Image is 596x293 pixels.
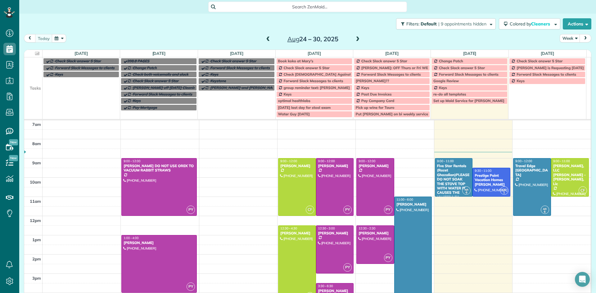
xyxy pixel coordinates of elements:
[358,231,392,235] div: [PERSON_NAME]
[284,72,374,77] span: Check [DEMOGRAPHIC_DATA] Against Spreadsheet
[343,206,352,214] span: PY
[515,164,549,177] div: Travel Edge [GEOGRAPHIC_DATA]
[32,276,41,281] span: 3pm
[318,289,352,293] div: [PERSON_NAME]
[133,105,157,110] span: Pay Mortgage
[579,186,587,195] span: CF
[124,236,138,240] span: 1:00 - 4:00
[24,34,36,42] button: prev
[210,65,270,70] span: Forward Slack Messages to clients
[284,65,330,70] span: Check Slack answer 5 Star
[541,51,554,56] a: [DATE]
[30,199,41,204] span: 11am
[580,34,591,42] button: next
[553,159,570,163] span: 9:00 - 11:00
[439,65,485,70] span: Check Slack answer 5 Star
[318,164,352,168] div: [PERSON_NAME]
[32,141,41,146] span: 8am
[438,21,486,27] span: | 9 appointments hidden
[74,51,88,56] a: [DATE]
[433,78,459,83] span: Google Review
[517,72,576,77] span: Forward Slack Messages to clients
[575,272,590,287] div: Open Intercom Messenger
[133,85,218,90] span: [PERSON_NAME] off [DATE] Cleaning Restaurant
[361,92,392,96] span: Past Due Invoices
[30,180,41,184] span: 10am
[280,231,314,235] div: [PERSON_NAME]
[439,85,447,90] span: Keys
[433,92,466,96] span: re-do all templates
[396,202,430,206] div: [PERSON_NAME]
[127,59,149,63] span: 208.8 PAGES
[406,21,419,27] span: Filters:
[437,164,471,217] div: Five Star Rentals (Rozet Ghazalian)PLEASE DO NOT SOAK THE STOVE TOP WITH WATER IT CAUSES THE IGNI...
[30,218,41,223] span: 12pm
[396,198,413,202] span: 11:00 - 6:00
[133,65,157,70] span: Change Patch
[9,139,18,145] span: New
[541,209,549,215] small: 6
[308,51,321,56] a: [DATE]
[517,59,562,63] span: Check Slack answer 5 Star
[280,164,314,168] div: [PERSON_NAME]
[475,169,491,173] span: 9:30 - 11:00
[433,98,504,103] span: Set up Maid Service for [PERSON_NAME]
[278,112,310,116] span: Water Guy [DATE]
[384,254,392,262] span: PY
[9,155,18,161] span: New
[55,65,115,70] span: Forward Slack Messages to clients
[152,51,166,56] a: [DATE]
[563,18,591,29] button: Actions
[230,51,243,56] a: [DATE]
[280,159,297,163] span: 9:00 - 12:00
[32,160,41,165] span: 9am
[356,105,395,110] span: Pick up wine for Tauro
[133,72,188,77] span: Check both voicemails and slack
[318,284,333,288] span: 3:30 - 6:30
[510,21,552,27] span: Colored by
[133,78,178,83] span: Check Slack answer 5 Star
[439,72,499,77] span: Forward Slack Messages to clients
[318,159,335,163] span: 9:00 - 12:00
[278,98,310,103] span: optimal healthlabs
[437,159,454,163] span: 9:00 - 11:00
[356,78,389,83] span: [PERSON_NAME]??
[421,21,437,27] span: Default
[560,34,580,42] button: Week
[210,72,218,77] span: Keys
[384,206,392,214] span: PY
[361,85,369,90] span: Keys
[284,85,350,90] span: group reminder text: [PERSON_NAME]
[439,59,463,63] span: Change Patch
[55,59,101,63] span: Check Slack answer 5 Star
[343,263,352,272] span: PY
[274,36,352,42] h2: 24 – 30, 2025
[553,164,587,186] div: [PERSON_NAME], LLC [PERSON_NAME] - [PERSON_NAME], Llc
[358,164,392,168] div: [PERSON_NAME]
[278,105,331,110] span: [DATE] last day for stool exam
[543,207,547,211] span: AR
[393,18,496,29] a: Filters: Default | 9 appointments hidden
[474,173,508,187] div: Prestige Point Vacation Homes [PERSON_NAME]
[133,92,192,96] span: Forward Slack Messages to clients
[361,59,407,63] span: Check Slack answer 5 Star
[284,92,292,96] span: Keys
[278,59,314,63] span: Book koko at Mary's
[124,159,140,163] span: 9:00 - 12:00
[361,98,394,103] span: Pay Company Card
[187,282,195,291] span: PY
[35,34,52,42] button: today
[210,59,256,63] span: Check Slack answer 5 Star
[133,98,141,103] span: Keys
[517,78,525,83] span: Keys
[287,35,300,43] span: Aug
[32,237,41,242] span: 1pm
[32,256,41,261] span: 2pm
[465,188,468,191] span: AR
[210,78,226,83] span: Keystone
[123,241,195,245] div: [PERSON_NAME]
[284,78,343,83] span: Forward Slack Messages to clients
[515,159,532,163] span: 9:00 - 12:00
[463,190,470,196] small: 6
[396,18,496,29] button: Filters: Default | 9 appointments hidden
